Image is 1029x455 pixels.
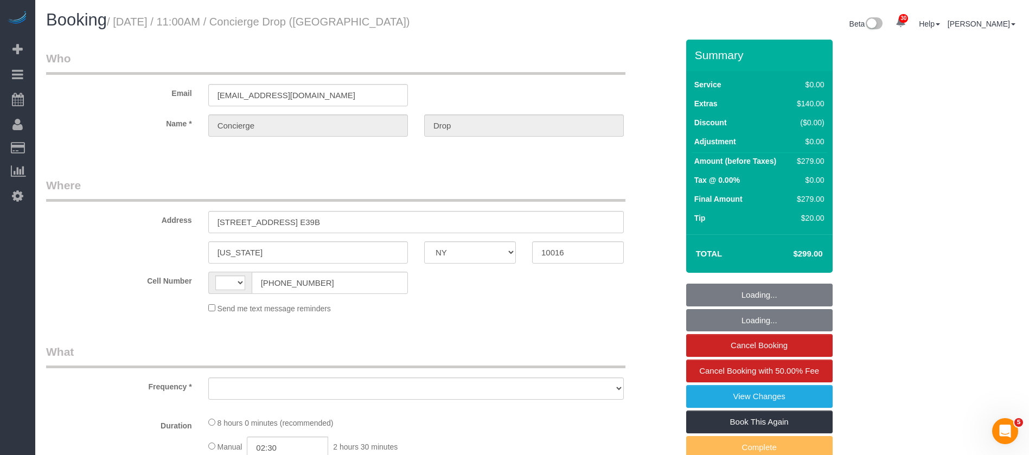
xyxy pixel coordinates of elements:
[38,114,200,129] label: Name *
[699,366,819,375] span: Cancel Booking with 50.00% Fee
[792,98,824,109] div: $140.00
[218,419,334,427] span: 8 hours 0 minutes (recommended)
[865,17,883,31] img: New interface
[792,79,824,90] div: $0.00
[218,304,331,313] span: Send me text message reminders
[686,385,833,408] a: View Changes
[107,16,410,28] small: / [DATE] / 11:00AM / Concierge Drop ([GEOGRAPHIC_DATA])
[849,20,883,28] a: Beta
[208,114,408,137] input: First Name
[532,241,624,264] input: Zip Code
[792,136,824,147] div: $0.00
[252,272,408,294] input: Cell Number
[694,117,727,128] label: Discount
[38,211,200,226] label: Address
[948,20,1015,28] a: [PERSON_NAME]
[694,98,718,109] label: Extras
[694,79,721,90] label: Service
[424,114,624,137] input: Last Name
[38,84,200,99] label: Email
[46,344,625,368] legend: What
[38,377,200,392] label: Frequency *
[208,241,408,264] input: City
[46,50,625,75] legend: Who
[686,360,833,382] a: Cancel Booking with 50.00% Fee
[694,213,706,223] label: Tip
[760,249,822,259] h4: $299.00
[46,177,625,202] legend: Where
[333,443,398,451] span: 2 hours 30 minutes
[208,84,408,106] input: Email
[792,117,824,128] div: ($0.00)
[38,416,200,431] label: Duration
[890,11,911,35] a: 30
[686,411,833,433] a: Book This Again
[792,175,824,185] div: $0.00
[792,213,824,223] div: $20.00
[218,443,242,451] span: Manual
[46,10,107,29] span: Booking
[7,11,28,26] img: Automaid Logo
[686,334,833,357] a: Cancel Booking
[792,194,824,204] div: $279.00
[694,194,743,204] label: Final Amount
[919,20,940,28] a: Help
[694,136,736,147] label: Adjustment
[696,249,723,258] strong: Total
[1014,418,1023,427] span: 5
[38,272,200,286] label: Cell Number
[694,156,776,166] label: Amount (before Taxes)
[695,49,827,61] h3: Summary
[694,175,740,185] label: Tax @ 0.00%
[899,14,908,23] span: 30
[992,418,1018,444] iframe: Intercom live chat
[792,156,824,166] div: $279.00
